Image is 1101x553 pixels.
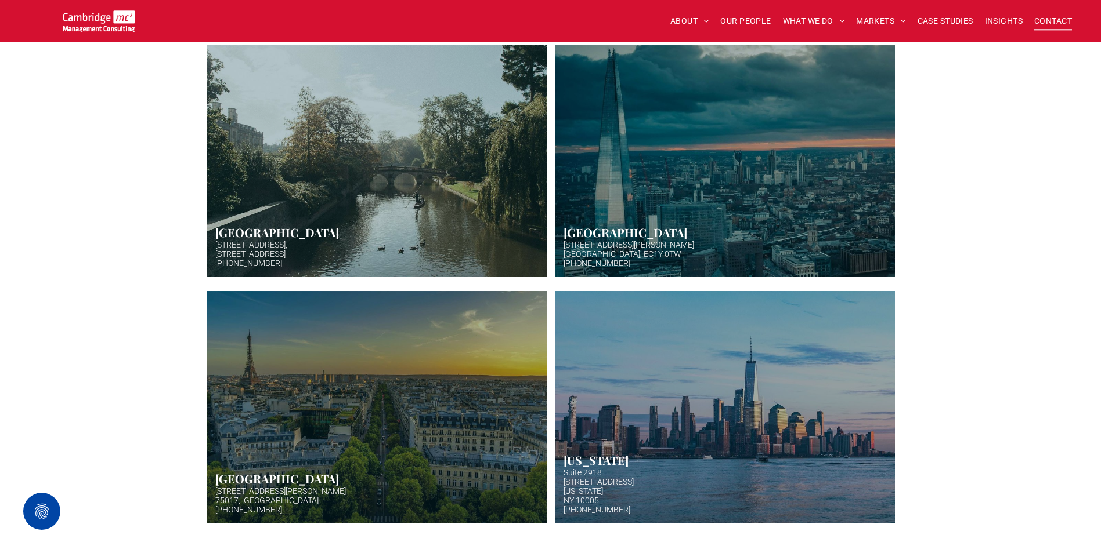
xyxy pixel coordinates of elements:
a: OUR PEOPLE [714,12,777,30]
a: Aerial photo of Tower Bridge, London. Thames snakes into distance. Hazy background. [555,45,895,276]
a: Your Business Transformed | Cambridge Management Consulting [63,12,135,24]
a: MARKETS [850,12,911,30]
a: CONTACT [1028,12,1078,30]
a: WHAT WE DO [777,12,851,30]
img: Go to Homepage [63,10,135,32]
a: ABOUT [665,12,715,30]
a: INSIGHTS [979,12,1028,30]
a: CASE STUDIES [912,12,979,30]
a: Night image view of base of Eiffel tower [207,291,547,523]
a: Hazy afternoon photo of river and bridge in Cambridge. Punt boat in middle-distance. Trees either... [207,45,547,276]
a: Aerial photo of New York [555,291,895,523]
